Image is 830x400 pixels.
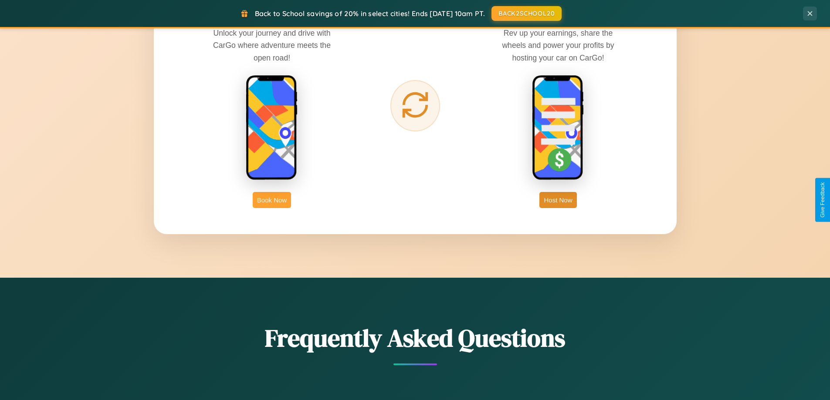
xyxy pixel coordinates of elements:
img: host phone [532,75,584,181]
button: BACK2SCHOOL20 [491,6,562,21]
button: Book Now [253,192,291,208]
span: Back to School savings of 20% in select cities! Ends [DATE] 10am PT. [255,9,485,18]
button: Host Now [539,192,576,208]
p: Unlock your journey and drive with CarGo where adventure meets the open road! [207,27,337,64]
div: Give Feedback [820,182,826,218]
img: rent phone [246,75,298,181]
h2: Frequently Asked Questions [154,321,677,355]
p: Rev up your earnings, share the wheels and power your profits by hosting your car on CarGo! [493,27,623,64]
